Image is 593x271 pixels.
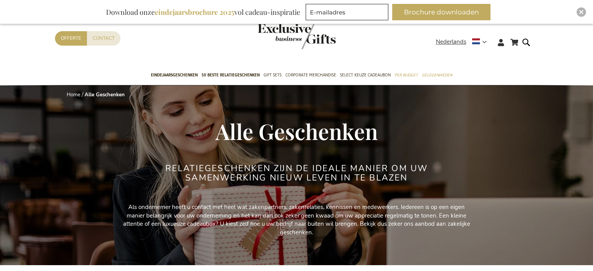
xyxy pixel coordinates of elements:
a: Gelegenheden [422,66,452,85]
img: Exclusive Business gifts logo [258,23,336,49]
a: Select Keuze Cadeaubon [340,66,391,85]
h2: Relatiegeschenken zijn de ideale manier om uw samenwerking nieuw leven in te blazen [150,164,443,182]
div: Close [577,7,586,17]
span: Nederlands [436,37,466,46]
a: Per Budget [395,66,418,85]
a: Eindejaarsgeschenken [151,66,198,85]
span: Alle Geschenken [216,117,378,145]
a: 50 beste relatiegeschenken [202,66,260,85]
input: E-mailadres [306,4,388,20]
img: Close [579,10,584,14]
span: Per Budget [395,71,418,79]
span: 50 beste relatiegeschenken [202,71,260,79]
a: Corporate Merchandise [285,66,336,85]
span: Gelegenheden [422,71,452,79]
a: Home [67,91,80,98]
strong: Alle Geschenken [85,91,125,98]
span: Select Keuze Cadeaubon [340,71,391,79]
span: Eindejaarsgeschenken [151,71,198,79]
button: Brochure downloaden [392,4,490,20]
span: Corporate Merchandise [285,71,336,79]
a: Offerte [55,31,87,46]
span: Gift Sets [264,71,281,79]
div: Download onze vol cadeau-inspiratie [103,4,304,20]
b: eindejaarsbrochure 2025 [155,7,234,17]
a: store logo [258,23,297,49]
a: Contact [87,31,120,46]
p: Als ondernemer heeft u contact met heel wat zakenpartners, zakenrelaties, kennissen en medewerker... [121,203,472,237]
a: Gift Sets [264,66,281,85]
form: marketing offers and promotions [306,4,391,23]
